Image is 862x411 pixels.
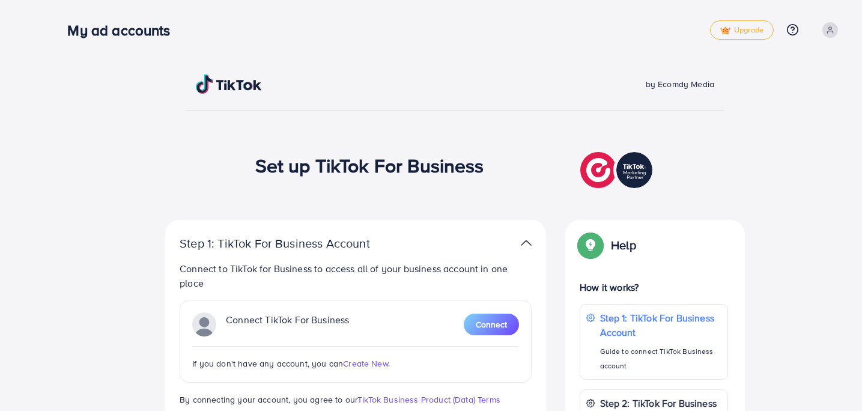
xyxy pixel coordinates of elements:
[521,234,532,252] img: TikTok partner
[646,78,714,90] span: by Ecomdy Media
[180,236,408,251] p: Step 1: TikTok For Business Account
[720,26,763,35] span: Upgrade
[67,22,180,39] h3: My ad accounts
[196,75,262,94] img: TikTok
[600,344,721,373] p: Guide to connect TikTok Business account
[255,154,484,177] h1: Set up TikTok For Business
[580,149,655,191] img: TikTok partner
[611,238,636,252] p: Help
[580,280,728,294] p: How it works?
[600,311,721,339] p: Step 1: TikTok For Business Account
[580,234,601,256] img: Popup guide
[720,26,730,35] img: tick
[710,20,774,40] a: tickUpgrade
